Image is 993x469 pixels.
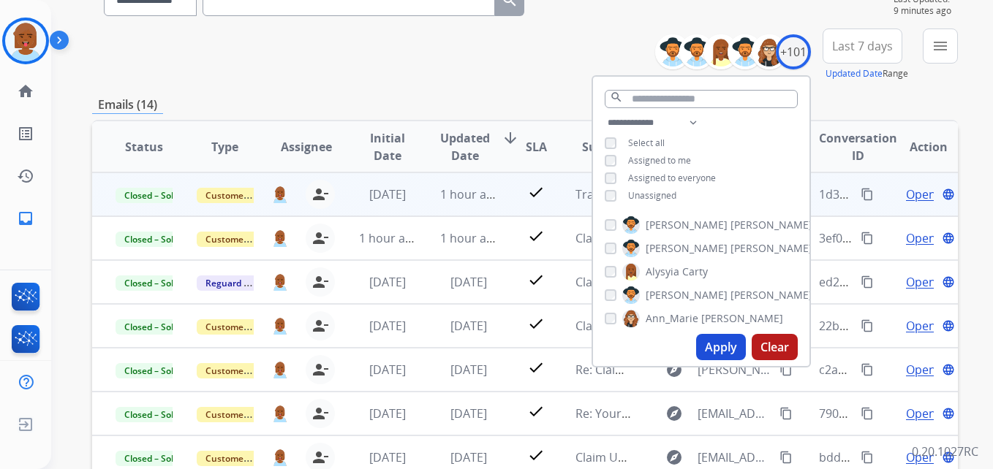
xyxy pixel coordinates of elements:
[527,183,545,201] mat-icon: check
[942,232,955,245] mat-icon: language
[359,230,419,246] span: 1 hour ago
[116,319,197,335] span: Closed – Solved
[450,449,487,465] span: [DATE]
[272,361,288,378] img: agent-avatar
[272,229,288,246] img: agent-avatar
[942,319,955,332] mat-icon: language
[832,43,893,49] span: Last 7 days
[610,91,623,104] mat-icon: search
[906,186,936,203] span: Open
[665,405,683,422] mat-icon: explore
[369,318,406,334] span: [DATE]
[369,362,406,378] span: [DATE]
[211,138,238,156] span: Type
[197,275,263,291] span: Reguard CS
[575,405,793,422] span: Re: Your Extend claim is being reviewed
[861,451,874,464] mat-icon: content_copy
[730,218,812,232] span: [PERSON_NAME]
[823,28,902,64] button: Last 7 days
[682,264,708,279] span: Carty
[826,67,908,80] span: Range
[272,186,288,202] img: agent-avatar
[116,188,197,203] span: Closed – Solved
[698,405,771,422] span: [EMAIL_ADDRESS][DOMAIN_NAME]
[861,319,874,332] mat-icon: content_copy
[906,449,936,466] span: Open
[861,363,874,376] mat-icon: content_copy
[646,241,728,256] span: [PERSON_NAME]
[197,188,292,203] span: Customer Support
[575,230,650,246] span: Claim Update
[527,359,545,376] mat-icon: check
[628,189,676,202] span: Unassigned
[779,451,793,464] mat-icon: content_copy
[312,229,329,247] mat-icon: person_remove
[312,317,329,335] mat-icon: person_remove
[819,129,897,164] span: Conversation ID
[646,264,679,279] span: Alysyia
[440,186,500,202] span: 1 hour ago
[730,288,812,302] span: [PERSON_NAME]
[861,232,874,245] mat-icon: content_copy
[861,275,874,289] mat-icon: content_copy
[906,405,936,422] span: Open
[116,232,197,247] span: Closed – Solved
[628,154,691,167] span: Assigned to me
[17,125,34,142] mat-icon: list_alt
[272,273,288,290] img: agent-avatar
[312,186,329,203] mat-icon: person_remove
[272,317,288,334] img: agent-avatar
[877,121,958,172] th: Action
[5,20,46,61] img: avatar
[575,449,650,465] span: Claim Update
[359,129,416,164] span: Initial Date
[575,318,650,334] span: Claim Update
[575,186,853,202] span: Training Live Sim: Do Not Assign ([PERSON_NAME])
[450,318,487,334] span: [DATE]
[440,230,500,246] span: 1 hour ago
[197,407,292,422] span: Customer Support
[779,407,793,420] mat-icon: content_copy
[17,210,34,227] mat-icon: inbox
[776,34,811,69] div: +101
[17,83,34,100] mat-icon: home
[826,68,883,80] button: Updated Date
[698,361,771,378] span: [PERSON_NAME][EMAIL_ADDRESS][PERSON_NAME][DOMAIN_NAME]
[942,188,955,201] mat-icon: language
[312,273,329,291] mat-icon: person_remove
[912,443,978,460] p: 0.20.1027RC
[646,218,728,232] span: [PERSON_NAME]
[628,172,716,184] span: Assigned to everyone
[197,232,292,247] span: Customer Support
[281,138,332,156] span: Assignee
[861,188,874,201] mat-icon: content_copy
[197,451,292,466] span: Customer Support
[942,363,955,376] mat-icon: language
[272,449,288,465] img: agent-avatar
[197,319,292,335] span: Customer Support
[17,167,34,185] mat-icon: history
[932,37,949,55] mat-icon: menu
[698,449,771,466] span: [EMAIL_ADDRESS][DOMAIN_NAME]
[665,361,683,378] mat-icon: explore
[440,129,490,164] span: Updated Date
[701,311,783,326] span: [PERSON_NAME]
[894,5,958,17] span: 9 minutes ago
[197,363,292,378] span: Customer Support
[450,405,487,422] span: [DATE]
[628,137,665,149] span: Select all
[942,275,955,289] mat-icon: language
[369,186,406,202] span: [DATE]
[527,271,545,289] mat-icon: check
[527,403,545,420] mat-icon: check
[369,274,406,290] span: [DATE]
[906,361,936,378] span: Open
[752,334,798,360] button: Clear
[526,138,547,156] span: SLA
[665,449,683,466] mat-icon: explore
[450,362,487,378] span: [DATE]
[575,274,650,290] span: Claim Update
[116,275,197,291] span: Closed – Solved
[369,405,406,422] span: [DATE]
[861,407,874,420] mat-icon: content_copy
